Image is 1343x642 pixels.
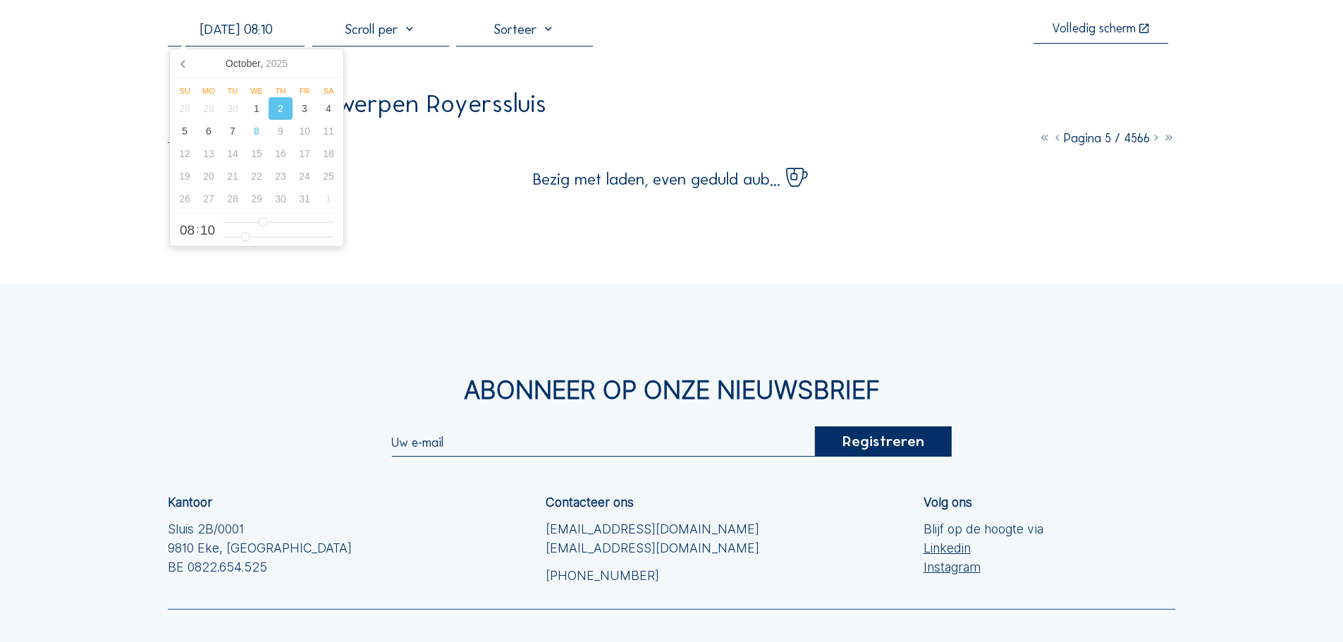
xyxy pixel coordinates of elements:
div: Abonneer op onze nieuwsbrief [168,378,1175,403]
div: 31 [293,187,317,210]
div: 7 [221,120,245,142]
div: 4 [317,97,341,120]
div: 29 [245,187,269,210]
div: 15 [245,142,269,165]
div: 2 [269,97,293,120]
span: 08 [180,223,195,237]
div: 28 [173,97,197,120]
div: 29 [197,97,221,120]
a: Linkedin [924,539,1043,558]
div: October, [220,52,293,75]
div: Volledig scherm [1052,23,1136,36]
div: 18 [317,142,341,165]
div: 3 [293,97,317,120]
a: Instagram [924,558,1043,577]
div: Camera 4 [168,128,307,145]
div: 20 [197,165,221,187]
div: Sa [317,87,341,95]
div: Th [269,87,293,95]
div: 1 [317,187,341,210]
div: Rinkoniën / Antwerpen Royerssluis [168,91,546,116]
div: 9 [269,120,293,142]
span: Pagina 5 / 4566 [1064,130,1150,146]
div: 1 [245,97,269,120]
input: Uw e-mail [391,435,814,450]
div: 23 [269,165,293,187]
div: Kantoor [168,496,212,509]
div: 8 [245,120,269,142]
div: Registreren [814,426,951,457]
div: 28 [221,187,245,210]
span: 10 [200,223,215,237]
div: Mo [197,87,221,95]
div: Sluis 2B/0001 9810 Eke, [GEOGRAPHIC_DATA] BE 0822.654.525 [168,520,352,576]
div: Fr [293,87,317,95]
div: 13 [197,142,221,165]
div: Volg ons [924,496,972,509]
div: 25 [317,165,341,187]
a: [EMAIL_ADDRESS][DOMAIN_NAME] [546,520,759,539]
div: 16 [269,142,293,165]
div: 5 [173,120,197,142]
div: 14 [221,142,245,165]
a: [EMAIL_ADDRESS][DOMAIN_NAME] [546,539,759,558]
div: 10 [293,120,317,142]
div: Contacteer ons [546,496,634,509]
i: 2025 [266,58,288,69]
div: 30 [221,97,245,120]
div: 17 [293,142,317,165]
input: Zoek op datum 󰅀 [168,20,305,37]
a: [PHONE_NUMBER] [546,567,759,586]
div: 22 [245,165,269,187]
div: 24 [293,165,317,187]
div: 12 [173,142,197,165]
div: 19 [173,165,197,187]
div: Blijf op de hoogte via [924,520,1043,576]
div: Su [173,87,197,95]
div: 6 [197,120,221,142]
div: 26 [173,187,197,210]
div: 21 [221,165,245,187]
div: Tu [221,87,245,95]
div: We [245,87,269,95]
div: 27 [197,187,221,210]
div: 30 [269,187,293,210]
div: 11 [317,120,341,142]
span: : [196,224,199,234]
span: Bezig met laden, even geduld aub... [533,171,780,187]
